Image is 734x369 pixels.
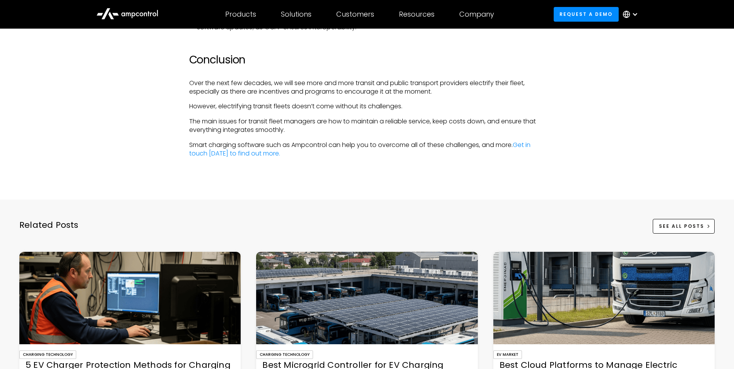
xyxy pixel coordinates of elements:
div: Company [459,10,494,19]
div: Products [225,10,256,19]
h2: Conclusion [189,53,545,67]
img: Best Microgrid Controller for EV Charging [256,252,477,344]
p: Smart charging software such as Ampcontrol can help you to overcome all of these challenges, and ... [189,141,545,158]
a: Request a demo [554,7,619,21]
p: The main issues for transit fleet managers are how to maintain a reliable service, keep costs dow... [189,117,545,135]
div: Resources [399,10,435,19]
div: EV Market [493,350,522,359]
a: Get in touch [DATE] to find out more. [189,140,530,158]
div: Customers [336,10,374,19]
div: Charging Technology [19,350,76,359]
a: See All Posts [653,219,715,233]
p: Over the next few decades, we will see more and more transit and public transport providers elect... [189,79,545,96]
div: Related Posts [19,219,79,243]
img: Best Cloud Platforms to Manage Electric Vehicle Charging [493,252,715,344]
div: Charging Technology [256,350,313,359]
img: 5 EV Charger Protection Methods for Charging Infrastructure [19,252,241,344]
p: However, electrifying transit fleets doesn’t come without its challenges. [189,102,545,111]
div: See All Posts [659,223,704,230]
div: Solutions [281,10,311,19]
